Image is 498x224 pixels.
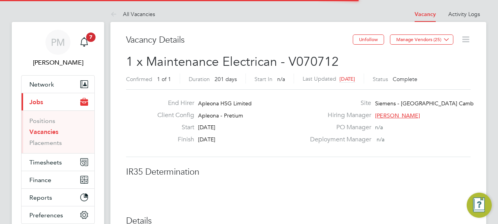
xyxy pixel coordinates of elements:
span: Apleona - Pretium [198,112,243,119]
span: [PERSON_NAME] [375,112,420,119]
label: PO Manager [305,123,371,132]
span: 7 [86,33,96,42]
span: Complete [393,76,417,83]
h3: IR35 Determination [126,166,471,178]
label: Deployment Manager [305,135,371,144]
a: 7 [76,30,92,55]
a: Activity Logs [448,11,480,18]
span: Timesheets [29,159,62,166]
label: Status [373,76,388,83]
a: Vacancies [29,128,58,135]
span: Jobs [29,98,43,106]
span: Preferences [29,211,63,219]
label: Start [151,123,194,132]
a: Placements [29,139,62,146]
span: n/a [377,136,384,143]
a: All Vacancies [110,11,155,18]
button: Jobs [22,93,94,110]
span: 1 of 1 [157,76,171,83]
span: n/a [277,76,285,83]
label: Duration [189,76,210,83]
span: Reports [29,194,52,201]
span: Siemens - [GEOGRAPHIC_DATA] Cambuslang [375,100,490,107]
button: Finance [22,171,94,188]
span: n/a [375,124,383,131]
span: [DATE] [198,124,215,131]
div: Jobs [22,110,94,153]
span: Finance [29,176,51,184]
button: Network [22,76,94,93]
a: Vacancy [415,11,436,18]
span: Network [29,81,54,88]
label: Start In [254,76,272,83]
label: Site [305,99,371,107]
span: [DATE] [339,76,355,82]
a: PM[PERSON_NAME] [21,30,95,67]
label: Confirmed [126,76,152,83]
label: Client Config [151,111,194,119]
button: Preferences [22,206,94,224]
span: PM [51,37,65,47]
label: Finish [151,135,194,144]
button: Unfollow [353,34,384,45]
button: Manage Vendors (25) [390,34,453,45]
label: Hiring Manager [305,111,371,119]
button: Reports [22,189,94,206]
span: 201 days [215,76,237,83]
span: 1 x Maintenance Electrican - V070712 [126,54,339,69]
label: Last Updated [303,75,336,82]
span: Apleona HSG Limited [198,100,252,107]
span: [DATE] [198,136,215,143]
span: Paul McGarrity [21,58,95,67]
label: End Hirer [151,99,194,107]
button: Engage Resource Center [467,193,492,218]
h3: Vacancy Details [126,34,353,46]
button: Timesheets [22,154,94,171]
a: Positions [29,117,55,125]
